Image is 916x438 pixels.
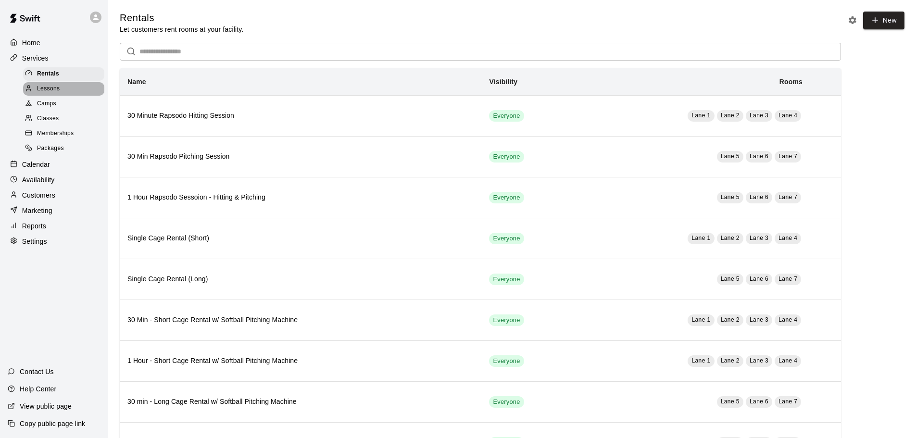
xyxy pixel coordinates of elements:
[37,84,60,94] span: Lessons
[778,112,797,119] span: Lane 4
[489,192,524,203] div: This service is visible to all of your customers
[489,112,524,121] span: Everyone
[8,219,100,233] a: Reports
[37,99,56,109] span: Camps
[489,233,524,244] div: This service is visible to all of your customers
[8,36,100,50] div: Home
[778,153,797,160] span: Lane 7
[22,175,55,185] p: Availability
[20,401,72,411] p: View public page
[120,25,243,34] p: Let customers rent rooms at your facility.
[22,221,46,231] p: Reports
[489,78,517,86] b: Visibility
[691,112,710,119] span: Lane 1
[23,82,104,96] div: Lessons
[23,67,104,81] div: Rentals
[8,51,100,65] a: Services
[8,234,100,249] a: Settings
[721,194,740,200] span: Lane 5
[489,398,524,407] span: Everyone
[691,357,710,364] span: Lane 1
[489,234,524,243] span: Everyone
[721,235,740,241] span: Lane 2
[23,97,108,112] a: Camps
[23,127,104,140] div: Memberships
[20,419,85,428] p: Copy public page link
[22,190,55,200] p: Customers
[778,235,797,241] span: Lane 4
[489,274,524,285] div: This service is visible to all of your customers
[127,151,474,162] h6: 30 Min Rapsodo Pitching Session
[721,275,740,282] span: Lane 5
[489,316,524,325] span: Everyone
[778,316,797,323] span: Lane 4
[23,126,108,141] a: Memberships
[721,153,740,160] span: Lane 5
[127,192,474,203] h6: 1 Hour Rapsodo Sessoion - Hitting & Pitching
[845,13,860,27] button: Rental settings
[750,398,768,405] span: Lane 6
[721,316,740,323] span: Lane 2
[37,129,74,138] span: Memberships
[22,206,52,215] p: Marketing
[23,66,108,81] a: Rentals
[750,357,768,364] span: Lane 3
[8,173,100,187] a: Availability
[721,398,740,405] span: Lane 5
[863,12,904,29] a: New
[750,235,768,241] span: Lane 3
[691,235,710,241] span: Lane 1
[127,78,146,86] b: Name
[750,275,768,282] span: Lane 6
[779,78,803,86] b: Rooms
[127,315,474,325] h6: 30 Min - Short Cage Rental w/ Softball Pitching Machine
[750,153,768,160] span: Lane 6
[127,274,474,285] h6: Single Cage Rental (Long)
[778,275,797,282] span: Lane 7
[22,160,50,169] p: Calendar
[22,38,40,48] p: Home
[23,81,108,96] a: Lessons
[37,69,59,79] span: Rentals
[489,193,524,202] span: Everyone
[127,111,474,121] h6: 30 Minute Rapsodo Hitting Session
[489,314,524,326] div: This service is visible to all of your customers
[489,110,524,122] div: This service is visible to all of your customers
[750,112,768,119] span: Lane 3
[20,367,54,376] p: Contact Us
[23,142,104,155] div: Packages
[22,53,49,63] p: Services
[750,316,768,323] span: Lane 3
[127,397,474,407] h6: 30 min - Long Cage Rental w/ Softball Pitching Machine
[721,357,740,364] span: Lane 2
[37,144,64,153] span: Packages
[489,357,524,366] span: Everyone
[691,316,710,323] span: Lane 1
[778,398,797,405] span: Lane 7
[23,112,104,125] div: Classes
[23,112,108,126] a: Classes
[778,357,797,364] span: Lane 4
[20,384,56,394] p: Help Center
[750,194,768,200] span: Lane 6
[8,188,100,202] a: Customers
[489,355,524,367] div: This service is visible to all of your customers
[120,12,243,25] h5: Rentals
[23,97,104,111] div: Camps
[127,233,474,244] h6: Single Cage Rental (Short)
[8,157,100,172] a: Calendar
[778,194,797,200] span: Lane 7
[489,396,524,408] div: This service is visible to all of your customers
[127,356,474,366] h6: 1 Hour - Short Cage Rental w/ Softball Pitching Machine
[489,151,524,163] div: This service is visible to all of your customers
[721,112,740,119] span: Lane 2
[8,203,100,218] a: Marketing
[489,152,524,162] span: Everyone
